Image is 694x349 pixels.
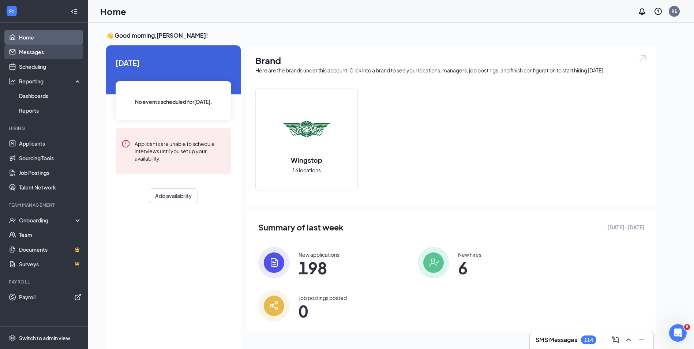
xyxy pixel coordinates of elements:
svg: Analysis [9,78,16,85]
img: icon [258,290,290,322]
span: 6 [684,324,690,330]
div: Hiring [9,125,80,131]
span: 16 locations [292,166,321,174]
img: Wingstop [283,106,330,153]
button: ChevronUp [623,334,634,346]
div: New applications [299,251,340,258]
span: Summary of last week [258,221,344,234]
span: 6 [458,261,481,274]
div: Here are the brands under this account. Click into a brand to see your locations, managers, job p... [255,67,648,74]
svg: Minimize [637,335,646,344]
svg: UserCheck [9,217,16,224]
svg: ComposeMessage [611,335,620,344]
iframe: Intercom live chat [669,324,687,342]
div: RE [672,8,677,14]
button: Minimize [636,334,648,346]
h1: Home [100,5,126,18]
a: Applicants [19,136,82,151]
svg: QuestionInfo [654,7,663,16]
a: Job Postings [19,165,82,180]
a: Team [19,228,82,242]
span: 198 [299,261,340,274]
div: 114 [584,337,593,343]
a: DocumentsCrown [19,242,82,257]
a: Messages [19,45,82,59]
svg: Notifications [638,7,646,16]
a: PayrollExternalLink [19,290,82,304]
span: [DATE] [116,57,231,68]
a: Reports [19,103,82,118]
h3: SMS Messages [536,336,577,344]
div: Payroll [9,279,80,285]
svg: Collapse [71,8,78,15]
button: Add availability [149,188,198,203]
a: Dashboards [19,89,82,103]
button: ComposeMessage [609,334,621,346]
div: New hires [458,251,481,258]
div: Onboarding [19,217,75,224]
div: Reporting [19,78,82,85]
h1: Brand [255,54,648,67]
a: Home [19,30,82,45]
h3: 👋 Good morning, [PERSON_NAME] ! [106,31,656,40]
img: open.6027fd2a22e1237b5b06.svg [638,54,648,63]
span: 0 [299,304,347,318]
div: Applicants are unable to schedule interviews until you set up your availability. [135,139,225,162]
svg: WorkstreamLogo [8,7,15,15]
div: Job postings posted [299,294,347,301]
img: icon [258,247,290,278]
svg: ChevronUp [624,335,633,344]
h2: Wingstop [284,155,330,165]
a: Sourcing Tools [19,151,82,165]
a: Scheduling [19,59,82,74]
svg: Settings [9,334,16,342]
a: Talent Network [19,180,82,195]
div: Team Management [9,202,80,208]
span: No events scheduled for [DATE] . [135,98,212,106]
a: SurveysCrown [19,257,82,271]
span: [DATE] - [DATE] [607,223,645,231]
div: Switch to admin view [19,334,70,342]
img: icon [418,247,449,278]
svg: Error [121,139,130,148]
